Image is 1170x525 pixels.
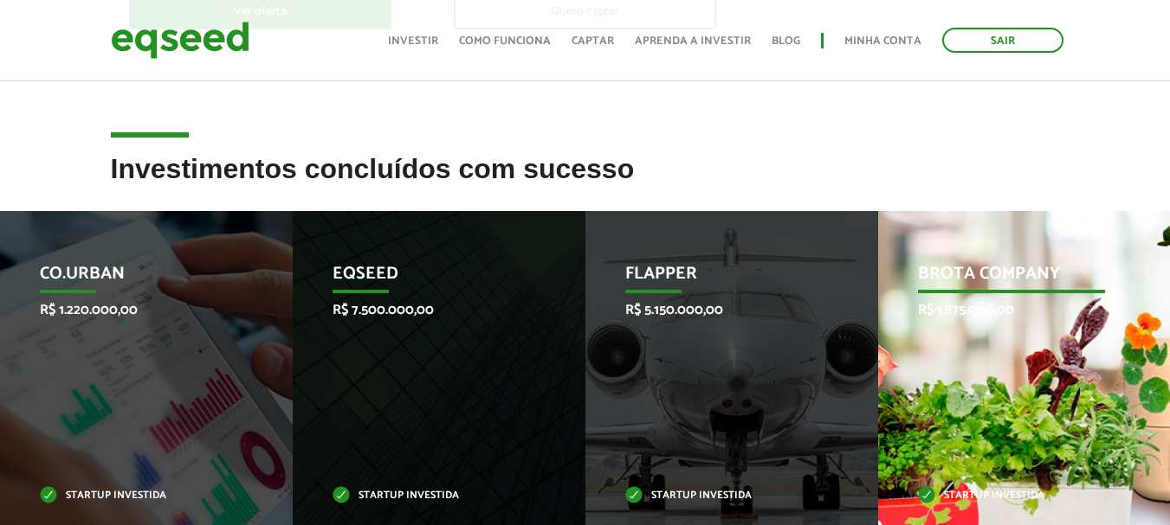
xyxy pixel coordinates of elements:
[772,35,800,47] a: Blog
[111,17,249,63] img: EqSeed
[918,491,1105,501] p: Startup investida
[459,35,551,47] a: Como funciona
[111,154,1060,210] h2: Investimentos concluídos com sucesso
[918,264,1105,293] p: Brota Company
[333,302,520,318] p: R$ 7.500.000,00
[572,35,614,47] a: Captar
[625,264,812,293] p: Flapper
[40,302,227,318] p: R$ 1.220.000,00
[40,491,227,501] p: Startup investida
[942,28,1063,53] a: Sair
[333,491,520,501] p: Startup investida
[625,491,812,501] p: Startup investida
[635,35,751,47] a: Aprenda a investir
[625,302,812,318] p: R$ 5.150.000,00
[918,302,1105,318] p: R$ 1.875.000,00
[844,35,921,47] a: Minha conta
[40,264,227,293] p: Co.Urban
[388,35,438,47] a: Investir
[333,264,520,293] p: EqSeed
